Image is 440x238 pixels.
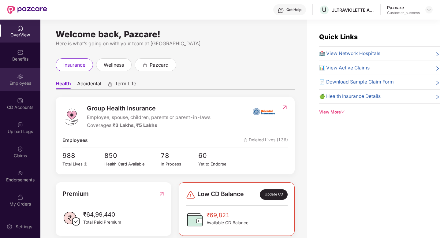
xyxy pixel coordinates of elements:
[319,93,381,100] span: 🍏 Health Insurance Details
[319,64,370,72] span: 📊 View Active Claims
[207,210,248,220] span: ₹69,821
[244,137,288,144] span: Deleted Lives (136)
[84,162,88,166] span: info-circle
[77,80,101,89] span: Accidental
[17,73,23,80] img: svg+xml;base64,PHN2ZyBpZD0iRW1wbG95ZWVzIiB4bWxucz0iaHR0cDovL3d3dy53My5vcmcvMjAwMC9zdmciIHdpZHRoPS...
[14,224,34,230] div: Settings
[435,51,440,58] span: right
[62,210,81,228] img: PaidPremiumIcon
[56,40,295,47] div: Here is what’s going on with your team at [GEOGRAPHIC_DATA]
[198,151,236,161] span: 60
[142,62,148,67] div: animation
[319,109,440,115] div: View More
[435,80,440,86] span: right
[341,110,345,114] span: down
[56,80,71,89] span: Health
[150,61,169,69] span: pazcard
[260,189,288,200] div: Update CD
[63,61,85,69] span: insurance
[17,146,23,152] img: svg+xml;base64,PHN2ZyBpZD0iQ2xhaW0iIHhtbG5zPSJodHRwOi8vd3d3LnczLm9yZy8yMDAwL3N2ZyIgd2lkdGg9IjIwIi...
[56,32,295,37] div: Welcome back, Pazcare!
[435,94,440,100] span: right
[17,170,23,176] img: svg+xml;base64,PHN2ZyBpZD0iRW5kb3JzZW1lbnRzIiB4bWxucz0iaHR0cDovL3d3dy53My5vcmcvMjAwMC9zdmciIHdpZH...
[87,104,211,113] span: Group Health Insurance
[207,220,248,226] span: Available CD Balance
[62,137,88,144] span: Employees
[17,25,23,31] img: svg+xml;base64,PHN2ZyBpZD0iSG9tZSIgeG1sbnM9Imh0dHA6Ly93d3cudzMub3JnLzIwMDAvc3ZnIiB3aWR0aD0iMjAiIG...
[158,189,165,199] img: RedirectIcon
[83,219,121,225] span: Total Paid Premium
[278,7,284,13] img: svg+xml;base64,PHN2ZyBpZD0iSGVscC0zMngzMiIgeG1sbnM9Imh0dHA6Ly93d3cudzMub3JnLzIwMDAvc3ZnIiB3aWR0aD...
[387,10,420,15] div: Customer_success
[62,162,83,166] span: Total Lives
[331,7,374,13] div: ULTRAVIOLETTE AUTOMOTIVE PRIVATE LIMITED
[427,7,431,12] img: svg+xml;base64,PHN2ZyBpZD0iRHJvcGRvd24tMzJ4MzIiIHhtbG5zPSJodHRwOi8vd3d3LnczLm9yZy8yMDAwL3N2ZyIgd2...
[104,151,161,161] span: 850
[197,189,244,200] span: Low CD Balance
[17,49,23,55] img: svg+xml;base64,PHN2ZyBpZD0iQmVuZWZpdHMiIHhtbG5zPSJodHRwOi8vd3d3LnczLm9yZy8yMDAwL3N2ZyIgd2lkdGg9Ij...
[161,161,198,167] div: In Process
[198,161,236,167] div: Yet to Endorse
[244,138,248,142] img: deleteIcon
[62,107,81,126] img: logo
[87,114,211,121] span: Employee, spouse, children, parents or parent-in-laws
[322,6,326,13] span: U
[252,104,275,119] img: insurerIcon
[282,104,288,110] img: RedirectIcon
[6,224,13,230] img: svg+xml;base64,PHN2ZyBpZD0iU2V0dGluZy0yMHgyMCIgeG1sbnM9Imh0dHA6Ly93d3cudzMub3JnLzIwMDAvc3ZnIiB3aW...
[107,81,113,87] div: animation
[83,210,121,219] span: ₹64,99,440
[62,151,91,161] span: 988
[161,151,198,161] span: 78
[319,33,358,41] span: Quick Links
[115,80,136,89] span: Term Life
[87,122,211,129] div: Coverages:
[113,122,157,128] span: ₹3 Lakhs, ₹5 Lakhs
[7,6,47,14] img: New Pazcare Logo
[435,65,440,72] span: right
[17,98,23,104] img: svg+xml;base64,PHN2ZyBpZD0iQ0RfQWNjb3VudHMiIGRhdGEtbmFtZT0iQ0QgQWNjb3VudHMiIHhtbG5zPSJodHRwOi8vd3...
[319,50,380,58] span: 🏥 View Network Hospitals
[387,5,420,10] div: Pazcare
[319,78,394,86] span: 📄 Download Sample Claim Form
[186,210,204,229] img: CDBalanceIcon
[17,194,23,200] img: svg+xml;base64,PHN2ZyBpZD0iTXlfT3JkZXJzIiBkYXRhLW5hbWU9Ik15IE9yZGVycyIgeG1sbnM9Imh0dHA6Ly93d3cudz...
[62,189,89,199] span: Premium
[104,161,161,167] div: Health Card Available
[17,122,23,128] img: svg+xml;base64,PHN2ZyBpZD0iVXBsb2FkX0xvZ3MiIGRhdGEtbmFtZT0iVXBsb2FkIExvZ3MiIHhtbG5zPSJodHRwOi8vd3...
[186,190,196,200] img: svg+xml;base64,PHN2ZyBpZD0iRGFuZ2VyLTMyeDMyIiB4bWxucz0iaHR0cDovL3d3dy53My5vcmcvMjAwMC9zdmciIHdpZH...
[286,7,301,12] div: Get Help
[104,61,124,69] span: wellness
